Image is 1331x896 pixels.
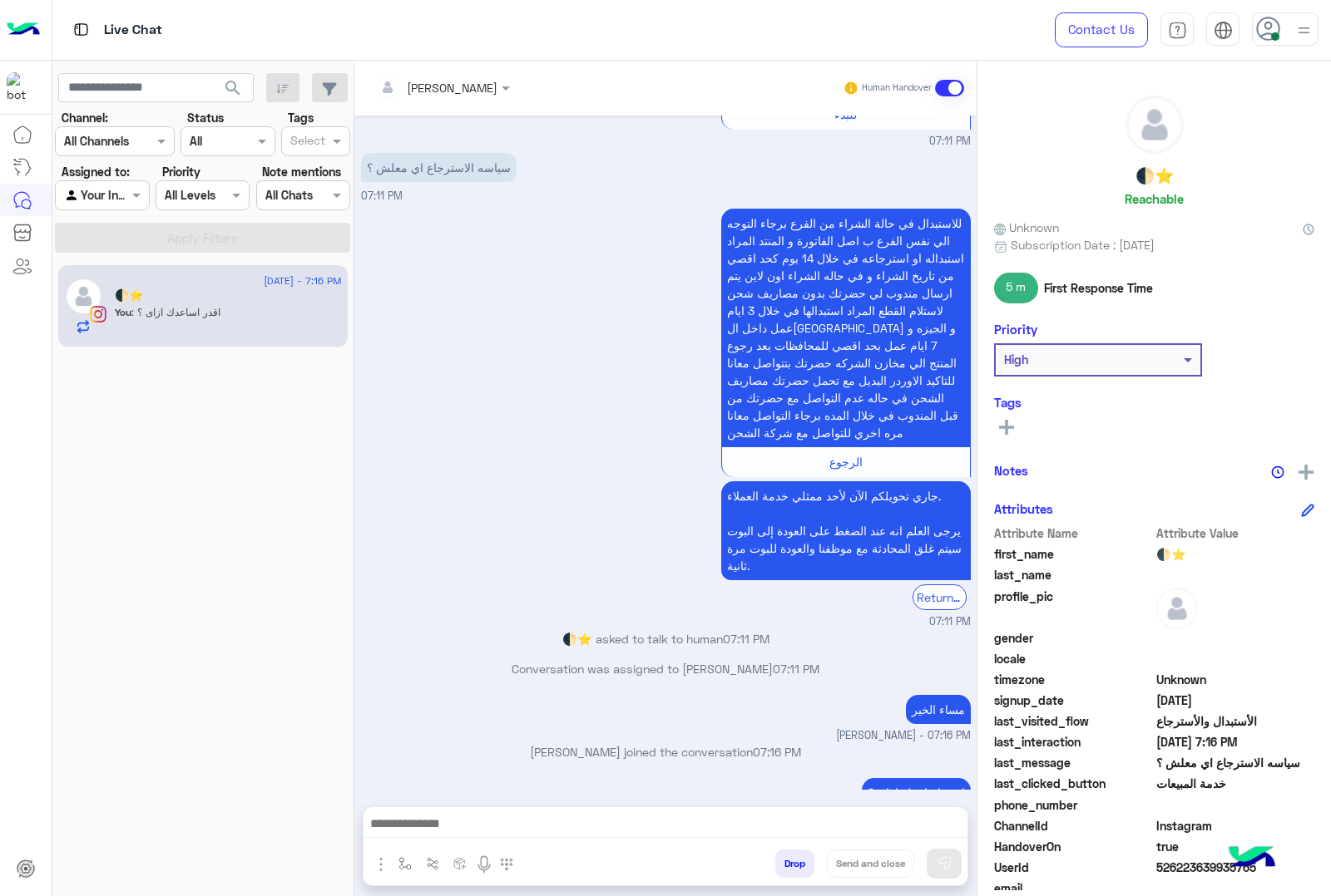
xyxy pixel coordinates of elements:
[862,81,932,95] small: Human Handover
[994,588,1153,626] span: profile_pic
[1156,545,1315,563] span: 🌓⭐️
[836,728,971,744] span: [PERSON_NAME] - 07:16 PM
[361,660,971,677] p: Conversation was assigned to [PERSON_NAME]
[453,857,467,870] img: create order
[994,754,1153,771] span: last_message
[994,322,1037,337] h6: Priority
[1126,96,1183,153] img: defaultAdmin.png
[994,775,1153,792] span: last_clicked_button
[994,566,1153,583] span: last_name
[1125,191,1184,206] h6: Reachable
[994,817,1153,834] span: ChannelId
[994,692,1153,709] span: signup_date
[1044,279,1153,297] span: First Response Time
[994,733,1153,751] span: last_interaction
[1156,817,1315,834] span: 8
[1294,20,1314,41] img: profile
[1271,465,1284,479] img: notes
[1136,166,1174,185] h5: 🌓⭐️
[929,134,971,150] span: 07:11 PM
[55,223,350,253] button: Apply Filters
[162,163,200,180] label: Priority
[361,153,517,182] p: 2/9/2025, 7:11 PM
[1168,21,1187,40] img: tab
[994,463,1028,478] h6: Notes
[104,19,162,42] p: Live Chat
[1156,775,1315,792] span: خدمة المبيعات
[1156,712,1315,730] span: الأستبدال والأسترجاع
[1156,754,1315,771] span: سياسه الاسترجاع اي معلش ؟
[1156,859,1315,876] span: 526223639935765
[392,849,419,877] button: select flow
[474,854,494,874] img: send voice note
[115,306,131,318] span: You
[131,306,220,318] span: اقدر اساعدك ازاى ؟
[994,501,1053,516] h6: Attributes
[994,796,1153,814] span: phone_number
[361,743,971,761] p: [PERSON_NAME] joined the conversation
[7,12,40,47] img: Logo
[1299,465,1314,480] img: add
[1156,796,1315,814] span: null
[827,849,914,878] button: Send and close
[862,778,971,807] p: 2/9/2025, 7:16 PM
[1011,236,1155,254] span: Subscription Date : [DATE]
[62,163,130,180] label: Assigned to:
[262,163,341,180] label: Note mentions
[753,745,801,759] span: 07:16 PM
[1055,12,1148,47] a: Contact Us
[1223,830,1281,888] img: hulul-logo.png
[994,859,1153,876] span: UserId
[773,662,819,676] span: 07:11 PM
[721,209,971,447] p: 2/9/2025, 7:11 PM
[65,278,102,315] img: defaultAdmin.png
[419,849,447,877] button: Trigger scenario
[7,72,37,102] img: 713415422032625
[994,545,1153,563] span: first_name
[936,855,952,872] img: send message
[994,395,1314,410] h6: Tags
[288,131,325,153] div: Select
[500,858,513,871] img: make a call
[371,854,391,874] img: send attachment
[994,524,1153,542] span: Attribute Name
[929,614,971,630] span: 07:11 PM
[723,632,769,646] span: 07:11 PM
[1156,671,1315,688] span: Unknown
[1156,733,1315,751] span: 2025-09-02T16:16:23.061Z
[288,109,314,126] label: Tags
[1156,650,1315,667] span: null
[213,73,254,109] button: search
[71,19,92,40] img: tab
[1214,21,1233,40] img: tab
[223,78,243,98] span: search
[775,849,814,878] button: Drop
[447,849,474,877] button: create order
[264,273,341,288] span: [DATE] - 7:16 PM
[1160,12,1194,47] a: tab
[994,838,1153,855] span: HandoverOn
[90,306,106,322] img: Instagram
[721,481,971,580] p: 2/9/2025, 7:11 PM
[994,671,1153,688] span: timezone
[187,109,224,126] label: Status
[361,190,403,202] span: 07:11 PM
[913,584,967,610] div: Return to Bot
[361,630,971,647] p: 🌓⭐️ asked to talk to human
[994,650,1153,667] span: locale
[115,288,143,303] h5: 🌓⭐️
[994,712,1153,730] span: last_visited_flow
[398,857,412,870] img: select flow
[994,629,1153,647] span: gender
[62,109,108,126] label: Channel:
[1156,588,1198,629] img: defaultAdmin.png
[829,455,863,469] span: الرجوع
[1156,692,1315,709] span: 2024-09-01T15:36:22.328Z
[426,857,439,870] img: Trigger scenario
[1156,524,1315,542] span: Attribute Value
[906,695,971,724] p: 2/9/2025, 7:16 PM
[1156,629,1315,647] span: null
[1156,838,1315,855] span: true
[994,219,1059,236] span: Unknown
[994,273,1038,303] span: 5 m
